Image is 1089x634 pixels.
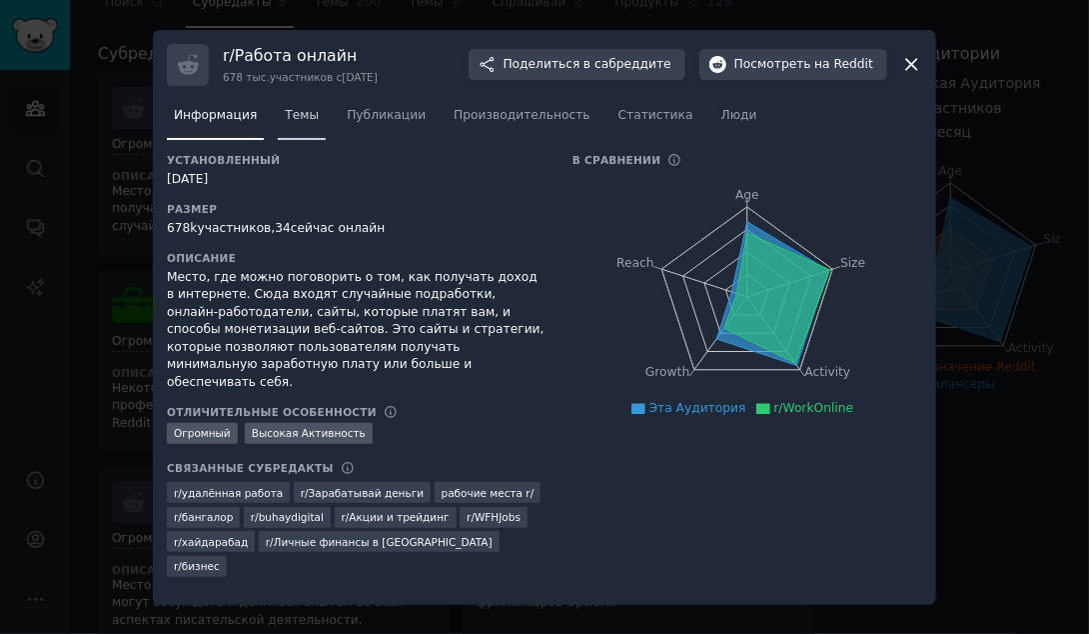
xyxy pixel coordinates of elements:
[167,461,334,475] h3: Связанные Субредакты
[251,510,324,524] span: r/ buhaydigital
[721,107,757,125] span: Люди
[572,153,660,167] h3: В сравнении
[285,107,319,125] span: Темы
[347,107,426,125] span: Публикации
[618,107,693,125] span: Статистика
[167,153,544,167] h3: Установленный
[167,269,544,392] div: Место, где можно поговорить о том, как получать доход в интернете. Сюда входят случайные подработ...
[174,107,257,125] span: Информация
[342,510,450,524] span: r/ Акции и трейдинг
[167,251,544,265] h3: Описание
[583,56,671,74] span: в сабреддите
[649,401,746,415] span: Эта Аудитория
[278,100,326,141] a: Темы
[223,70,378,84] div: 678 тыс. участников с [DATE]
[504,56,671,74] span: Поделиться
[174,535,248,549] span: r/ хайдарабад
[469,49,685,81] button: Поделитьсяв сабреддите
[774,401,854,415] span: r/WorkOnline
[301,486,424,500] span: r/ Зарабатывай деньги
[174,559,220,573] span: r/ бизнес
[167,171,544,189] div: [DATE]
[840,255,865,269] tspan: Size
[699,49,887,81] button: Посмотретьна Reddit
[167,405,377,419] h3: Отличительные Особенности
[447,100,596,141] a: Производительность
[167,220,544,238] div: 678k участников, 34 сейчас онлайн
[245,423,373,444] div: Высокая Активность
[814,56,873,74] span: на Reddit
[805,365,851,379] tspan: Activity
[714,100,764,141] a: Люди
[454,107,589,125] span: Производительность
[340,100,433,141] a: Публикации
[223,45,378,66] h3: r/ Работа онлайн
[167,100,264,141] a: Информация
[616,255,654,269] tspan: Reach
[645,365,689,379] tspan: Growth
[174,510,233,524] span: r/ бангалор
[467,510,521,524] span: r/ WFHJobs
[611,100,700,141] a: Статистика
[734,56,873,74] span: Посмотреть
[167,202,544,216] h3: Размер
[167,423,238,444] div: Огромный
[174,486,283,500] span: r/ удалённая работа
[266,535,493,549] span: r/ Личные финансы в [GEOGRAPHIC_DATA]
[442,486,535,500] span: рабочие места r/
[735,188,759,202] tspan: Age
